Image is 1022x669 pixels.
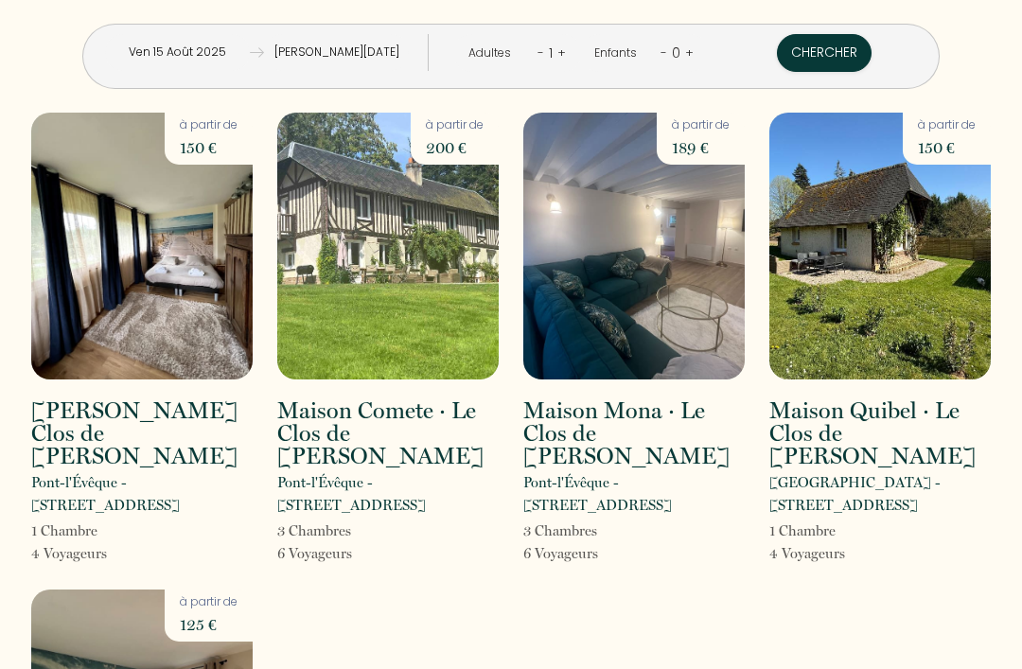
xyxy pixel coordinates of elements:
[31,471,253,517] p: Pont-l'Évêque - [STREET_ADDRESS]
[918,116,976,134] p: à partir de
[180,134,238,161] p: 150 €
[523,519,598,542] p: 3 Chambre
[667,38,685,68] div: 0
[672,134,730,161] p: 189 €
[180,611,238,638] p: 125 €
[769,471,991,517] p: [GEOGRAPHIC_DATA] - [STREET_ADDRESS]
[592,545,598,562] span: s
[250,45,264,60] img: guests
[523,542,598,565] p: 6 Voyageur
[277,399,499,467] h2: Maison Comete · Le Clos de [PERSON_NAME]
[685,44,694,62] a: +
[839,545,845,562] span: s
[31,542,107,565] p: 4 Voyageur
[672,116,730,134] p: à partir de
[426,134,484,161] p: 200 €
[537,44,544,62] a: -
[769,542,845,565] p: 4 Voyageur
[769,113,991,379] img: rental-image
[523,113,745,379] img: rental-image
[557,44,566,62] a: +
[594,44,643,62] div: Enfants
[661,44,667,62] a: -
[101,545,107,562] span: s
[591,522,597,539] span: s
[277,519,352,542] p: 3 Chambre
[345,522,351,539] span: s
[523,471,745,517] p: Pont-l'Évêque - [STREET_ADDRESS]
[544,38,557,68] div: 1
[346,545,352,562] span: s
[180,116,238,134] p: à partir de
[31,519,107,542] p: 1 Chambre
[769,399,991,467] h2: Maison Quibel · Le Clos de [PERSON_NAME]
[769,519,845,542] p: 1 Chambre
[180,593,238,611] p: à partir de
[918,134,976,161] p: 150 €
[105,34,250,71] input: Arrivée
[277,113,499,379] img: rental-image
[277,542,352,565] p: 6 Voyageur
[523,399,745,467] h2: Maison Mona · Le Clos de [PERSON_NAME]
[277,471,499,517] p: Pont-l'Évêque - [STREET_ADDRESS]
[468,44,518,62] div: Adultes
[31,399,253,467] h2: [PERSON_NAME] Clos de [PERSON_NAME]
[426,116,484,134] p: à partir de
[264,34,409,71] input: Départ
[777,34,872,72] button: Chercher
[31,113,253,379] img: rental-image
